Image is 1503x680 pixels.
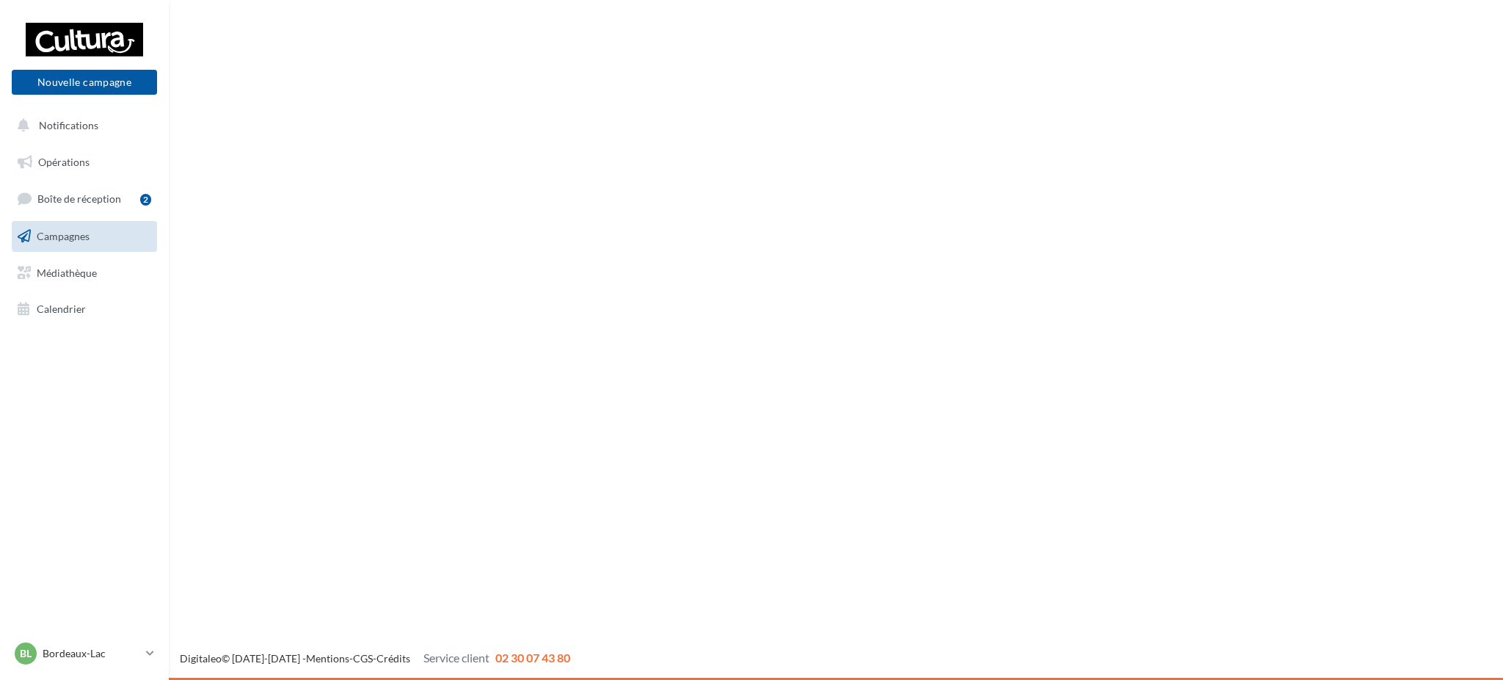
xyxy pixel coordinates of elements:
[180,652,222,665] a: Digitaleo
[37,266,97,278] span: Médiathèque
[43,646,140,661] p: Bordeaux-Lac
[423,651,490,665] span: Service client
[37,303,86,315] span: Calendrier
[9,258,160,289] a: Médiathèque
[12,70,157,95] button: Nouvelle campagne
[37,192,121,205] span: Boîte de réception
[353,652,373,665] a: CGS
[39,119,98,131] span: Notifications
[9,183,160,214] a: Boîte de réception2
[140,194,151,206] div: 2
[495,651,570,665] span: 02 30 07 43 80
[306,652,349,665] a: Mentions
[9,110,154,141] button: Notifications
[37,230,90,242] span: Campagnes
[38,156,90,168] span: Opérations
[180,652,570,665] span: © [DATE]-[DATE] - - -
[9,147,160,178] a: Opérations
[12,640,157,668] a: BL Bordeaux-Lac
[9,221,160,252] a: Campagnes
[376,652,410,665] a: Crédits
[9,294,160,325] a: Calendrier
[20,646,32,661] span: BL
